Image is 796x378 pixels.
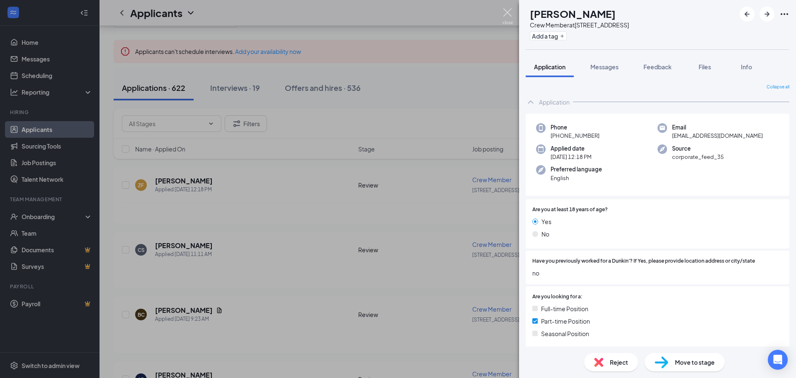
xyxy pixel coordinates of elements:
[742,9,752,19] svg: ArrowLeftNew
[767,84,789,90] span: Collapse all
[539,98,570,106] div: Application
[740,7,755,22] button: ArrowLeftNew
[551,165,602,173] span: Preferred language
[532,257,755,265] span: Have you previously worked for a Dunkin'? If Yes, please provide location address or city/state
[672,132,763,140] span: [EMAIL_ADDRESS][DOMAIN_NAME]
[779,9,789,19] svg: Ellipses
[541,217,551,226] span: Yes
[610,358,628,367] span: Reject
[541,304,588,313] span: Full-time Position
[590,63,619,71] span: Messages
[532,206,608,214] span: Are you at least 18 years of age?
[672,153,724,161] span: corporate_feed_35
[760,7,774,22] button: ArrowRight
[541,317,590,326] span: Part-time Position
[530,32,567,40] button: PlusAdd a tag
[526,97,536,107] svg: ChevronUp
[541,329,589,338] span: Seasonal Position
[530,21,629,29] div: Crew Member at [STREET_ADDRESS]
[560,34,565,39] svg: Plus
[534,63,565,71] span: Application
[762,9,772,19] svg: ArrowRight
[532,293,582,301] span: Are you looking for a:
[672,123,763,132] span: Email
[551,123,599,132] span: Phone
[551,132,599,140] span: [PHONE_NUMBER]
[699,63,711,71] span: Files
[551,144,592,153] span: Applied date
[530,7,616,21] h1: [PERSON_NAME]
[541,229,549,239] span: No
[675,358,715,367] span: Move to stage
[741,63,752,71] span: Info
[768,350,788,370] div: Open Intercom Messenger
[672,144,724,153] span: Source
[551,153,592,161] span: [DATE] 12:18 PM
[532,268,783,278] span: no
[643,63,672,71] span: Feedback
[551,174,602,182] span: English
